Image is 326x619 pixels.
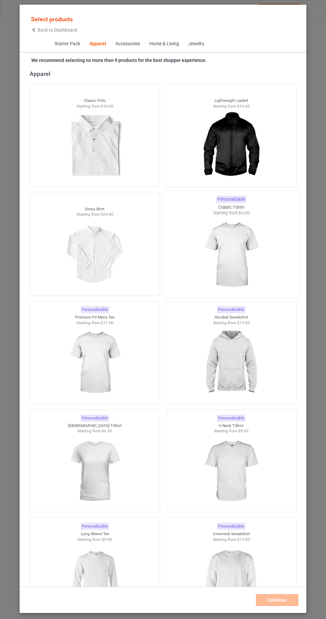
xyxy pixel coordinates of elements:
[81,523,109,530] div: Personalizable
[166,531,296,537] div: Crewneck Sweatshirt
[201,542,261,617] img: regular.jpg
[217,415,245,422] div: Personalizable
[201,325,261,400] img: regular.jpg
[65,109,124,183] img: regular.jpg
[200,216,262,294] img: regular.jpg
[166,314,296,320] div: Hooded Sweatshirt
[102,537,112,542] span: $9.00
[65,542,124,617] img: regular.jpg
[100,212,113,217] span: $24.00
[166,320,296,326] div: Starting from
[30,212,160,217] div: Starting from
[239,210,249,215] span: $6.00
[30,70,300,78] div: Apparel
[30,103,160,109] div: Starting from
[30,98,160,103] div: Classic Polo
[166,98,296,103] div: Lightweight Jacket
[30,537,160,542] div: Starting from
[163,204,299,210] div: Classic T-Shirt
[30,428,160,434] div: Starting from
[50,36,84,52] span: Starter Pack
[163,210,299,216] div: Starting from
[237,537,250,542] span: $13.00
[30,314,160,320] div: Premium Fit Mens Tee
[31,58,207,63] strong: We recommend selecting no more than 9 products for the best shopper experience.
[237,320,250,325] span: $15.00
[149,41,179,47] div: Home & Living
[30,206,160,212] div: Dress Shirt
[100,320,113,325] span: $11.50
[30,531,160,537] div: Long Sleeve Tee
[188,41,204,47] div: Jewelry
[65,217,124,292] img: regular.jpg
[38,27,77,33] span: Back to Dashboard
[30,423,160,429] div: [DEMOGRAPHIC_DATA] T-Shirt
[30,320,160,326] div: Starting from
[201,434,261,509] img: regular.jpg
[100,104,113,108] span: $10.00
[201,109,261,183] img: regular.jpg
[237,104,250,108] span: $19.00
[166,537,296,542] div: Starting from
[102,429,112,433] span: $6.50
[166,103,296,109] div: Starting from
[81,415,109,422] div: Personalizable
[65,434,124,509] img: regular.jpg
[217,523,245,530] div: Personalizable
[166,428,296,434] div: Starting from
[238,429,248,433] span: $9.50
[216,196,246,203] div: Personalizable
[115,41,140,47] div: Accessories
[166,423,296,429] div: V-Neck T-Shirt
[81,306,109,313] div: Personalizable
[89,41,106,47] div: Apparel
[65,325,124,400] img: regular.jpg
[31,16,73,23] span: Select products
[217,306,245,313] div: Personalizable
